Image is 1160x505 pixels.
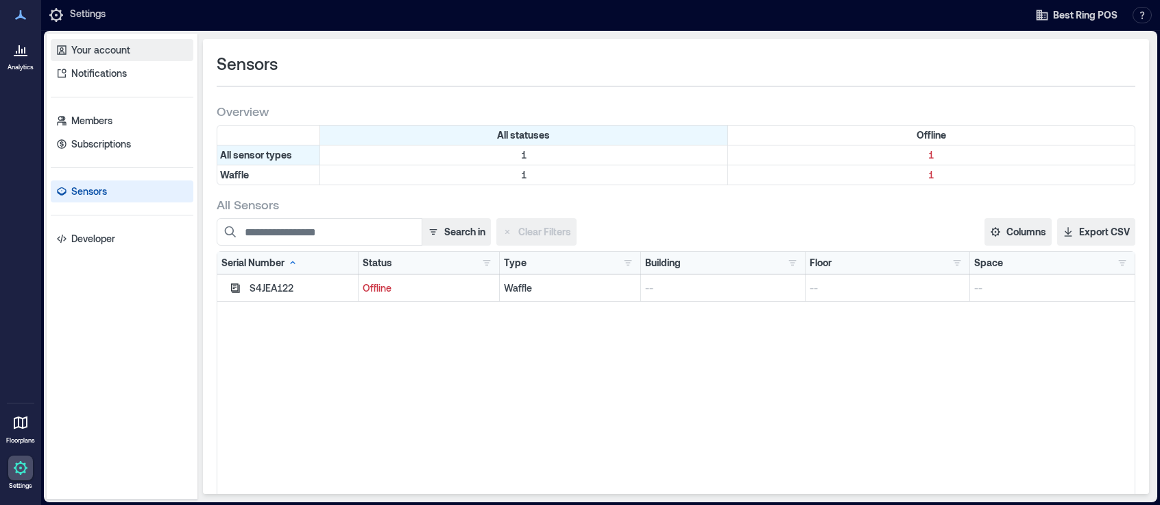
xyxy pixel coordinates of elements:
div: Filter by Type: Waffle & Status: Offline [728,165,1135,185]
a: Floorplans [2,406,39,449]
div: Filter by Type: Waffle [217,165,320,185]
p: Offline [363,281,495,295]
div: Status [363,256,392,270]
button: Best Ring POS [1031,4,1122,26]
a: Settings [4,451,37,494]
p: Subscriptions [71,137,131,151]
button: Clear Filters [496,218,577,246]
p: Your account [71,43,130,57]
p: -- [810,281,965,295]
button: Search in [422,218,491,246]
p: Settings [9,482,32,490]
div: All statuses [320,126,728,145]
a: Sensors [51,180,193,202]
div: S4JEA122 [250,281,354,295]
p: Floorplans [6,436,35,445]
a: Analytics [3,33,38,75]
p: Developer [71,232,115,246]
div: Filter by Status: Offline [728,126,1135,145]
a: Subscriptions [51,133,193,155]
p: -- [645,281,801,295]
div: Waffle [504,281,636,295]
p: Members [71,114,112,128]
span: All Sensors [217,196,279,213]
p: 1 [323,168,725,182]
button: Export CSV [1057,218,1135,246]
p: Analytics [8,63,34,71]
p: -- [974,281,1131,295]
span: Sensors [217,53,278,75]
a: Members [51,110,193,132]
p: 1 [731,168,1133,182]
button: Columns [984,218,1052,246]
p: Sensors [71,185,107,198]
div: Type [504,256,527,270]
span: Best Ring POS [1053,8,1117,22]
div: Floor [810,256,832,270]
div: Space [974,256,1003,270]
div: Building [645,256,681,270]
p: 1 [323,148,725,162]
a: Developer [51,228,193,250]
a: Your account [51,39,193,61]
div: Serial Number [221,256,298,270]
a: Notifications [51,62,193,84]
p: Settings [70,7,106,23]
div: All sensor types [217,145,320,165]
p: 1 [731,148,1133,162]
span: Overview [217,103,269,119]
p: Notifications [71,67,127,80]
